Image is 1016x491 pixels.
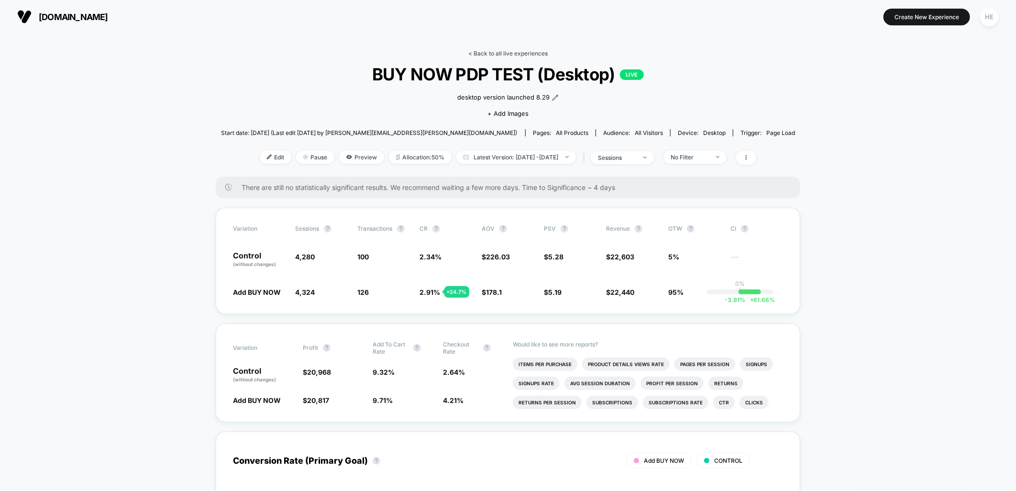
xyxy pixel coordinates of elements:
[357,225,392,232] span: Transactions
[303,344,318,351] span: Profit
[323,344,331,352] button: ?
[221,129,517,136] span: Start date: [DATE] (Last edit [DATE] by [PERSON_NAME][EMAIL_ADDRESS][PERSON_NAME][DOMAIN_NAME])
[357,253,369,261] span: 100
[708,377,743,390] li: Returns
[641,377,704,390] li: Profit Per Session
[233,288,281,296] span: Add BUY NOW
[980,8,999,26] div: HE
[561,225,568,233] button: ?
[643,396,708,409] li: Subscriptions Rate
[565,156,569,158] img: end
[610,288,634,296] span: 22,440
[635,129,663,136] span: All Visitors
[486,288,502,296] span: 178.1
[713,396,735,409] li: Ctr
[468,50,548,57] a: < Back to all live experiences
[730,225,783,233] span: CI
[39,12,108,22] span: [DOMAIN_NAME]
[233,252,286,268] p: Control
[735,280,745,287] p: 0%
[668,225,721,233] span: OTW
[373,457,380,465] button: ?
[303,368,331,376] span: $
[606,288,634,296] span: $
[668,253,679,261] span: 5%
[670,129,733,136] span: Device:
[267,155,272,159] img: edit
[443,341,478,355] span: Checkout Rate
[295,225,319,232] span: Sessions
[373,368,395,376] span: 9.32 %
[444,286,469,298] div: + 24.7 %
[586,396,638,409] li: Subscriptions
[413,344,421,352] button: ?
[233,341,286,355] span: Variation
[233,261,276,267] span: (without changes)
[486,253,510,261] span: 226.03
[482,253,510,261] span: $
[296,151,334,164] span: Pause
[260,151,291,164] span: Edit
[295,253,315,261] span: 4,280
[397,225,405,233] button: ?
[740,396,769,409] li: Clicks
[443,396,464,404] span: 4.21 %
[745,296,775,303] span: 61.66 %
[548,253,563,261] span: 5.28
[533,129,588,136] div: Pages:
[233,396,281,404] span: Add BUY NOW
[725,296,745,303] span: -3.81 %
[373,396,393,404] span: 9.71 %
[242,183,781,191] span: There are still no statistically significant results. We recommend waiting a few more days . Time...
[233,225,286,233] span: Variation
[883,9,970,25] button: Create New Experience
[977,7,1002,27] button: HE
[668,288,684,296] span: 95%
[420,225,428,232] span: CR
[610,253,634,261] span: 22,603
[635,225,642,233] button: ?
[687,225,695,233] button: ?
[741,225,749,233] button: ?
[544,253,563,261] span: $
[499,225,507,233] button: ?
[432,225,440,233] button: ?
[513,377,560,390] li: Signups Rate
[598,154,636,161] div: sessions
[674,357,735,371] li: Pages Per Session
[324,225,331,233] button: ?
[556,129,588,136] span: all products
[420,253,442,261] span: 2.34 %
[483,344,491,352] button: ?
[703,129,726,136] span: desktop
[581,151,591,165] span: |
[750,296,754,303] span: +
[716,156,719,158] img: end
[730,254,783,268] span: ---
[606,225,630,232] span: Revenue
[457,93,550,102] span: desktop version launched 8.29
[339,151,384,164] span: Preview
[714,457,742,464] span: CONTROL
[513,357,577,371] li: Items Per Purchase
[548,288,562,296] span: 5.19
[456,151,576,164] span: Latest Version: [DATE] - [DATE]
[671,154,709,161] div: No Filter
[303,155,308,159] img: end
[250,64,766,84] span: BUY NOW PDP TEST (Desktop)
[620,69,644,80] p: LIVE
[603,129,663,136] div: Audience:
[766,129,795,136] span: Page Load
[233,367,293,383] p: Control
[487,110,529,117] span: + Add Images
[17,10,32,24] img: Visually logo
[513,396,582,409] li: Returns Per Session
[464,155,469,159] img: calendar
[307,368,331,376] span: 20,968
[482,225,495,232] span: AOV
[606,253,634,261] span: $
[643,156,647,158] img: end
[14,9,111,24] button: [DOMAIN_NAME]
[303,396,329,404] span: $
[564,377,636,390] li: Avg Session Duration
